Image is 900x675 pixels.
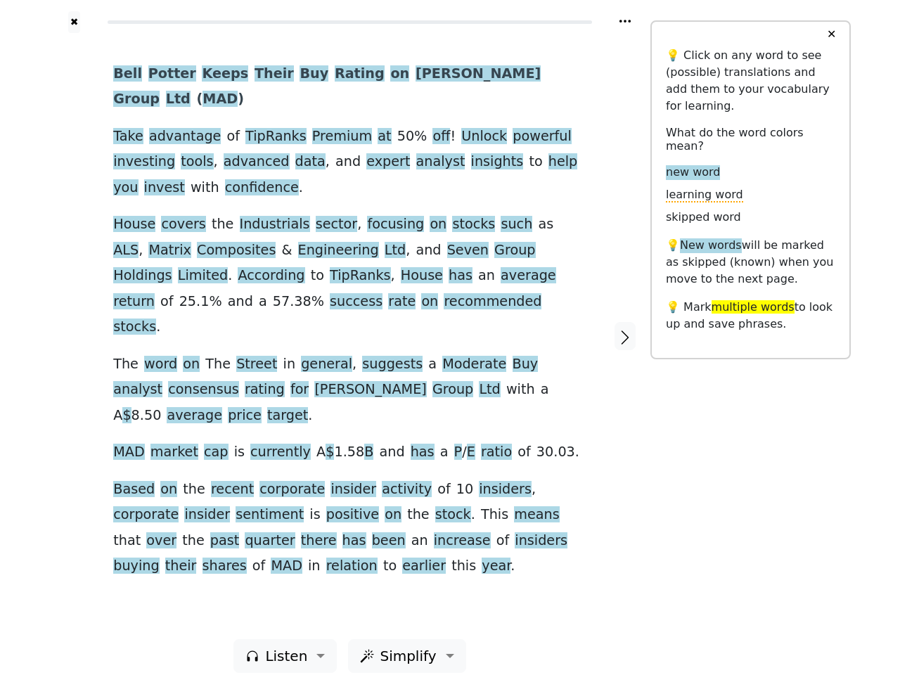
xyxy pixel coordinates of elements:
[139,242,143,259] span: ,
[240,216,310,233] span: Industrials
[144,356,177,373] span: word
[367,216,424,233] span: focusing
[390,65,409,83] span: on
[210,532,239,550] span: past
[294,293,311,311] span: 38
[234,444,245,461] span: is
[348,639,465,673] button: Simplify
[558,444,574,461] span: 03
[501,216,532,233] span: such
[428,356,437,373] span: a
[366,153,410,171] span: expert
[245,128,307,146] span: TipRanks
[236,356,277,373] span: Street
[514,506,559,524] span: means
[471,153,524,171] span: insights
[362,356,423,373] span: suggests
[68,11,80,33] a: ✖
[553,444,558,461] span: .
[451,558,476,575] span: this
[372,532,406,550] span: been
[146,532,176,550] span: over
[416,242,441,259] span: and
[144,407,161,425] span: 50
[113,128,143,146] span: Take
[311,293,324,311] span: %
[150,444,198,461] span: market
[326,153,330,171] span: ,
[666,165,720,180] span: new word
[326,444,334,461] span: $
[536,444,553,461] span: 30
[517,444,531,461] span: of
[326,506,379,524] span: positive
[211,481,254,499] span: recent
[271,558,302,575] span: MAD
[513,128,572,146] span: powerful
[326,558,378,575] span: relation
[343,444,347,461] span: .
[298,242,379,259] span: Engineering
[444,293,541,311] span: recommended
[300,65,328,83] span: Buy
[167,407,222,425] span: average
[437,481,451,499] span: of
[538,216,553,233] span: as
[113,267,172,285] span: Holdings
[282,242,292,259] span: &
[226,128,240,146] span: of
[184,506,230,524] span: insider
[478,267,495,285] span: an
[416,65,541,83] span: [PERSON_NAME]
[541,381,549,399] span: a
[113,91,160,108] span: Group
[238,267,304,285] span: According
[161,216,205,233] span: covers
[467,444,475,461] span: E
[680,238,742,253] span: New words
[450,128,456,146] span: !
[228,293,253,311] span: and
[397,128,414,146] span: 50
[182,532,205,550] span: the
[166,91,191,108] span: Ltd
[202,558,247,575] span: shares
[160,481,177,499] span: on
[357,216,361,233] span: ,
[479,481,532,499] span: insiders
[178,267,229,285] span: Limited
[131,407,140,425] span: 8
[113,532,141,550] span: that
[183,481,205,499] span: the
[529,153,542,171] span: to
[233,639,337,673] button: Listen
[113,506,179,524] span: corporate
[406,242,410,259] span: ,
[267,407,308,425] span: target
[666,188,743,202] span: learning word
[113,179,138,197] span: you
[379,444,404,461] span: and
[301,356,352,373] span: general
[273,293,290,311] span: 57
[113,356,139,373] span: The
[388,293,416,311] span: rate
[532,481,536,499] span: ,
[440,444,449,461] span: a
[245,532,295,550] span: quarter
[548,153,577,171] span: help
[411,532,428,550] span: an
[335,153,361,171] span: and
[308,558,321,575] span: in
[250,444,311,461] span: currently
[666,126,835,153] h6: What do the word colors mean?
[299,179,303,197] span: .
[414,128,427,146] span: %
[666,210,741,225] span: skipped word
[225,179,299,197] span: confidence
[113,242,139,259] span: ALS
[385,242,406,259] span: Ltd
[311,267,324,285] span: to
[156,319,160,336] span: .
[402,558,446,575] span: earlier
